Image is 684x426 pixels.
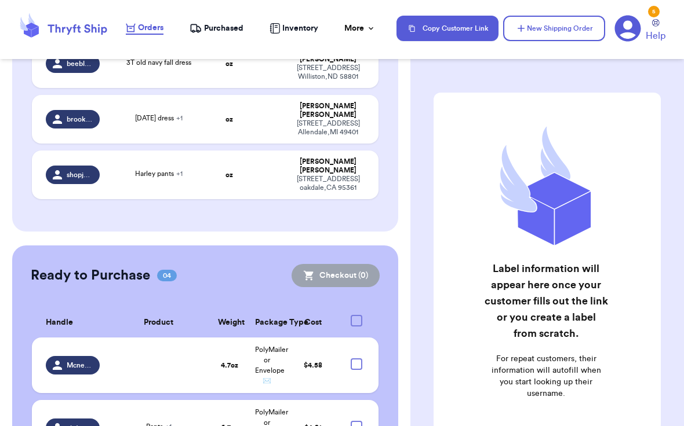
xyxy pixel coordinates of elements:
div: [PERSON_NAME] [PERSON_NAME] [292,102,365,119]
a: Purchased [190,23,243,34]
span: [DATE] dress [135,115,183,122]
a: Inventory [270,23,318,34]
span: Handle [46,317,73,329]
span: Inventory [282,23,318,34]
button: Checkout (0) [292,264,380,287]
th: Cost [285,308,341,337]
div: More [344,23,376,34]
span: 04 [157,270,177,281]
h2: Label information will appear here once your customer fills out the link or you create a label fr... [484,260,608,341]
strong: oz [225,116,233,123]
div: [STREET_ADDRESS] Allendale , MI 49401 [292,119,365,137]
th: Product [107,308,211,337]
button: Copy Customer Link [396,16,499,41]
span: + 1 [176,115,183,122]
strong: oz [225,171,233,178]
div: [PERSON_NAME] [PERSON_NAME] [292,157,365,175]
strong: oz [225,60,233,67]
a: 5 [614,15,641,42]
h2: Ready to Purchase [31,266,150,285]
a: Orders [126,22,163,35]
span: brooklyncorbin [67,115,93,124]
span: Orders [138,22,163,34]
p: For repeat customers, their information will autofill when you start looking up their username. [484,353,608,399]
span: + 1 [176,170,183,177]
span: shopjoliejames [67,170,93,179]
th: Package Type [248,308,285,337]
span: Mcnewandimproved [67,361,93,370]
th: Weight [211,308,248,337]
div: [STREET_ADDRESS] Williston , ND 58801 [292,64,365,81]
a: Help [646,19,665,43]
span: PolyMailer or Envelope ✉️ [255,346,288,384]
span: $ 4.58 [304,362,322,369]
div: [STREET_ADDRESS] oakdale , CA 95361 [292,175,365,192]
button: New Shipping Order [503,16,605,41]
span: Purchased [204,23,243,34]
span: 3T old navy fall dress [126,59,191,66]
span: beeblessedthrift [67,59,93,68]
strong: 4.7 oz [221,362,238,369]
span: Harley pants [135,170,183,177]
div: 5 [648,6,660,17]
span: Help [646,29,665,43]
